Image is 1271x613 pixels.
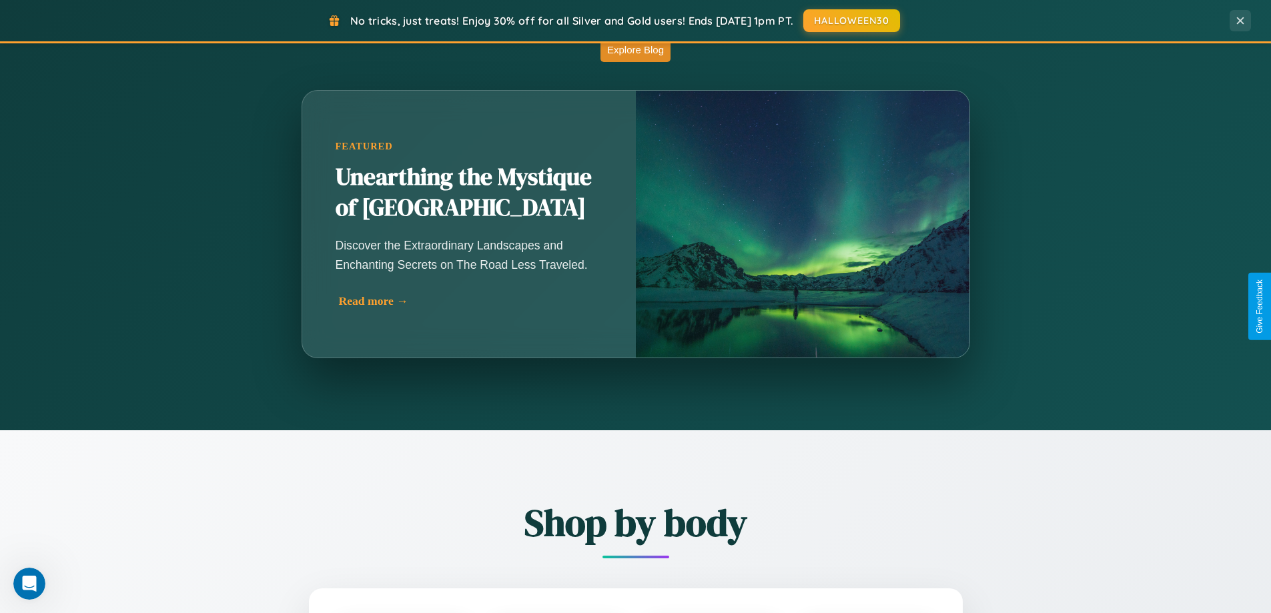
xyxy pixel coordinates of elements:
[1255,279,1264,334] div: Give Feedback
[339,294,606,308] div: Read more →
[13,568,45,600] iframe: Intercom live chat
[600,37,671,62] button: Explore Blog
[336,141,602,152] div: Featured
[336,236,602,273] p: Discover the Extraordinary Landscapes and Enchanting Secrets on The Road Less Traveled.
[350,14,793,27] span: No tricks, just treats! Enjoy 30% off for all Silver and Gold users! Ends [DATE] 1pm PT.
[236,497,1036,548] h2: Shop by body
[336,162,602,223] h2: Unearthing the Mystique of [GEOGRAPHIC_DATA]
[803,9,900,32] button: HALLOWEEN30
